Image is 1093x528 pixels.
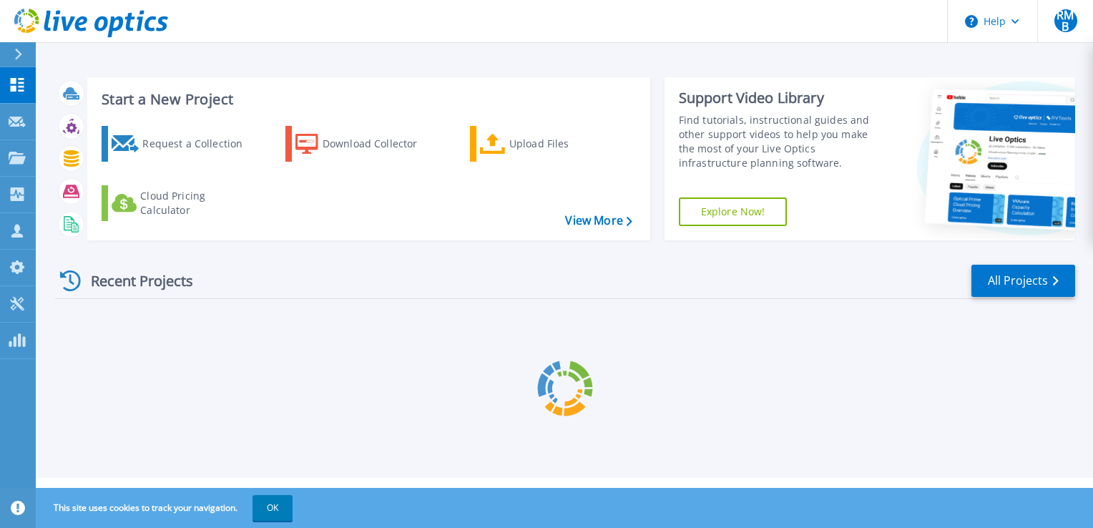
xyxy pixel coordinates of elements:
[565,214,632,228] a: View More
[140,189,255,217] div: Cloud Pricing Calculator
[470,126,629,162] a: Upload Files
[102,126,261,162] a: Request a Collection
[39,495,293,521] span: This site uses cookies to track your navigation.
[679,113,885,170] div: Find tutorials, instructional guides and other support videos to help you make the most of your L...
[55,263,212,298] div: Recent Projects
[971,265,1075,297] a: All Projects
[142,129,257,158] div: Request a Collection
[285,126,445,162] a: Download Collector
[1054,9,1077,32] span: RMB
[509,129,624,158] div: Upload Files
[253,495,293,521] button: OK
[102,92,632,107] h3: Start a New Project
[102,185,261,221] a: Cloud Pricing Calculator
[679,89,885,107] div: Support Video Library
[679,197,788,226] a: Explore Now!
[323,129,437,158] div: Download Collector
